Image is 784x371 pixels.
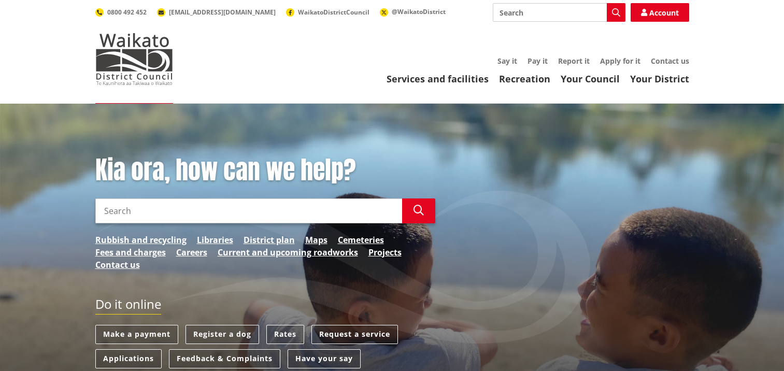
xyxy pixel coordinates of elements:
input: Search input [493,3,625,22]
a: Rates [266,325,304,344]
span: 0800 492 452 [107,8,147,17]
a: Your Council [561,73,620,85]
a: Say it [497,56,517,66]
a: Recreation [499,73,550,85]
a: Maps [305,234,327,246]
a: 0800 492 452 [95,8,147,17]
a: Report it [558,56,590,66]
a: Current and upcoming roadworks [218,246,358,259]
span: @WaikatoDistrict [392,7,446,16]
a: @WaikatoDistrict [380,7,446,16]
h2: Do it online [95,297,161,315]
a: [EMAIL_ADDRESS][DOMAIN_NAME] [157,8,276,17]
h1: Kia ora, how can we help? [95,155,435,186]
span: WaikatoDistrictCouncil [298,8,369,17]
a: Apply for it [600,56,640,66]
a: Account [631,3,689,22]
a: Contact us [95,259,140,271]
span: [EMAIL_ADDRESS][DOMAIN_NAME] [169,8,276,17]
a: Make a payment [95,325,178,344]
img: Waikato District Council - Te Kaunihera aa Takiwaa o Waikato [95,33,173,85]
a: Feedback & Complaints [169,349,280,368]
input: Search input [95,198,402,223]
a: Contact us [651,56,689,66]
a: Fees and charges [95,246,166,259]
a: Services and facilities [387,73,489,85]
a: Pay it [528,56,548,66]
a: Cemeteries [338,234,384,246]
a: Libraries [197,234,233,246]
a: WaikatoDistrictCouncil [286,8,369,17]
a: Your District [630,73,689,85]
a: District plan [244,234,295,246]
a: Careers [176,246,207,259]
a: Projects [368,246,402,259]
a: Register a dog [186,325,259,344]
a: Request a service [311,325,398,344]
a: Rubbish and recycling [95,234,187,246]
a: Have your say [288,349,361,368]
a: Applications [95,349,162,368]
